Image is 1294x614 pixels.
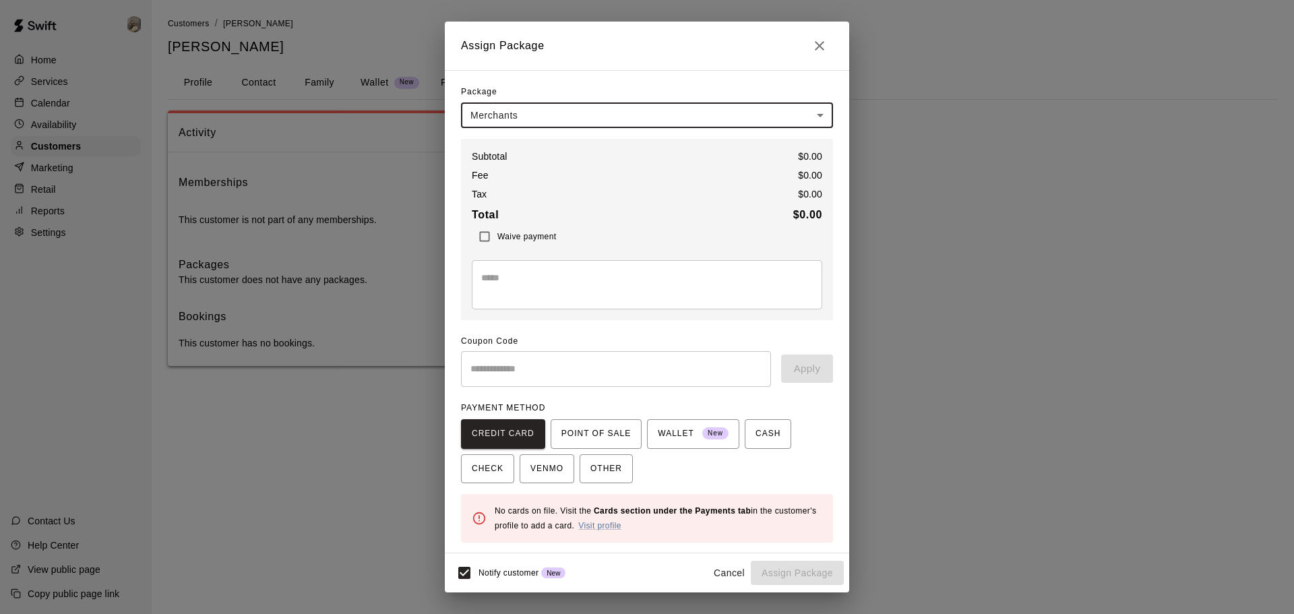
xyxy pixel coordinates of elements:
[461,419,545,449] button: CREDIT CARD
[798,187,822,201] p: $ 0.00
[497,232,556,241] span: Waive payment
[594,506,751,516] b: Cards section under the Payments tab
[756,423,780,445] span: CASH
[551,419,642,449] button: POINT OF SALE
[530,458,563,480] span: VENMO
[647,419,739,449] button: WALLET New
[461,82,497,103] span: Package
[702,425,729,443] span: New
[745,419,791,449] button: CASH
[798,168,822,182] p: $ 0.00
[445,22,849,70] h2: Assign Package
[472,187,487,201] p: Tax
[708,561,751,586] button: Cancel
[472,423,534,445] span: CREDIT CARD
[580,454,633,484] button: OTHER
[658,423,729,445] span: WALLET
[472,209,499,220] b: Total
[798,150,822,163] p: $ 0.00
[541,570,565,577] span: New
[461,454,514,484] button: CHECK
[590,458,622,480] span: OTHER
[461,403,545,412] span: PAYMENT METHOD
[479,568,538,578] span: Notify customer
[520,454,574,484] button: VENMO
[561,423,631,445] span: POINT OF SALE
[472,168,489,182] p: Fee
[578,521,621,530] a: Visit profile
[461,331,833,352] span: Coupon Code
[495,506,816,530] span: No cards on file. Visit the in the customer's profile to add a card.
[472,458,503,480] span: CHECK
[806,32,833,59] button: Close
[461,103,833,128] div: Merchants
[472,150,507,163] p: Subtotal
[793,209,822,220] b: $ 0.00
